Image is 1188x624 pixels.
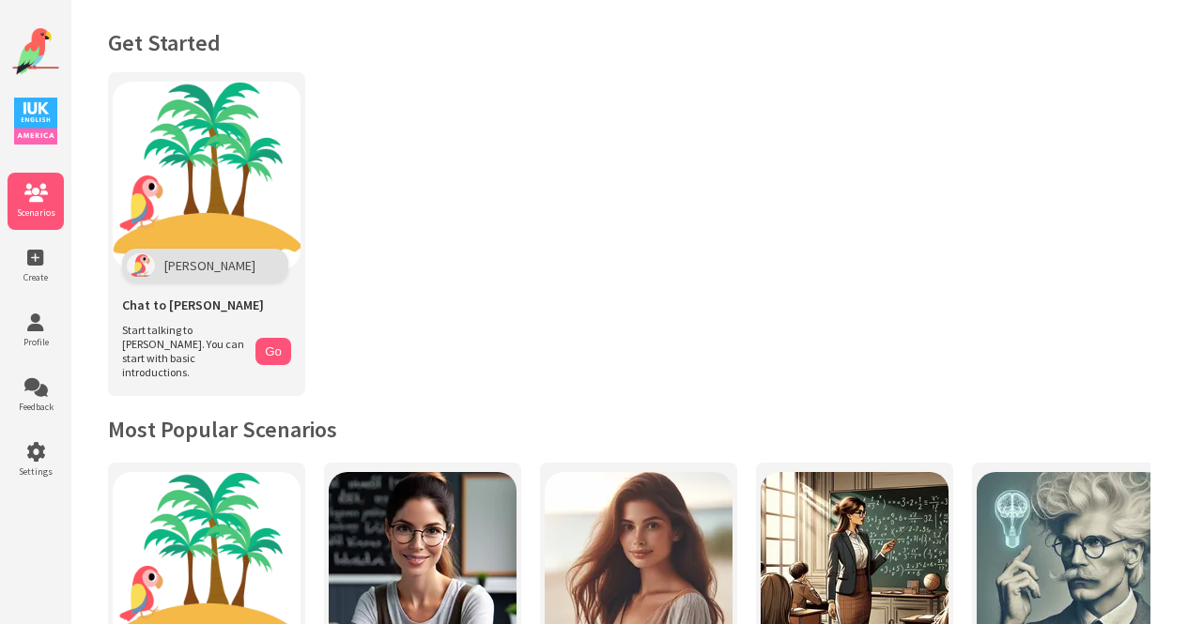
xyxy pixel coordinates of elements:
[255,338,291,365] button: Go
[108,28,1150,57] h1: Get Started
[8,336,64,348] span: Profile
[8,206,64,219] span: Scenarios
[8,401,64,413] span: Feedback
[127,253,155,278] img: Polly
[8,465,64,478] span: Settings
[122,323,246,379] span: Start talking to [PERSON_NAME]. You can start with basic introductions.
[8,271,64,283] span: Create
[108,415,1150,444] h2: Most Popular Scenarios
[122,297,264,313] span: Chat to [PERSON_NAME]
[14,98,57,145] img: IUK Logo
[12,28,59,75] img: Website Logo
[113,82,301,269] img: Chat with Polly
[164,257,255,274] span: [PERSON_NAME]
